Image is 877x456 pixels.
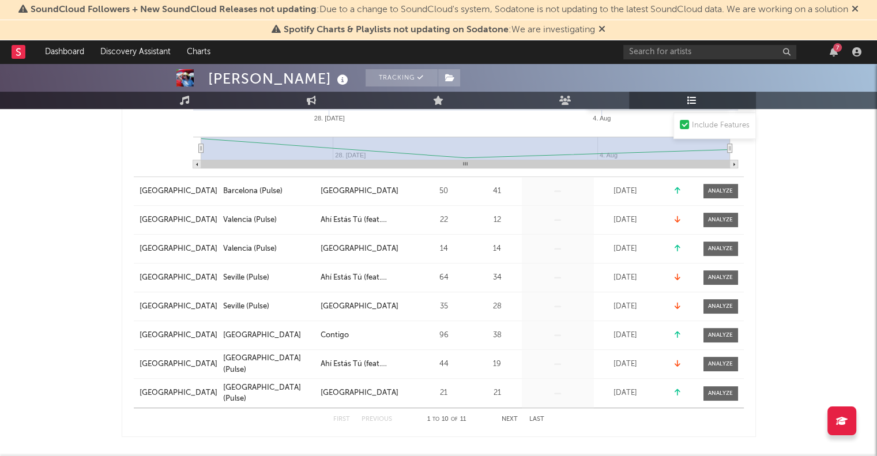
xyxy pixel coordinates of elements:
div: 28 [476,301,519,312]
div: 44 [418,359,470,370]
a: [GEOGRAPHIC_DATA] [140,243,217,255]
div: [GEOGRAPHIC_DATA] [321,243,398,255]
div: 14 [476,243,519,255]
a: [GEOGRAPHIC_DATA] [321,186,412,197]
div: 22 [418,214,470,226]
div: Seville (Pulse) [223,272,269,284]
a: [GEOGRAPHIC_DATA] [223,330,315,341]
a: Dashboard [37,40,92,63]
div: 41 [476,186,519,197]
button: Last [529,416,544,423]
button: Tracking [366,69,438,86]
div: 34 [476,272,519,284]
a: [GEOGRAPHIC_DATA] [321,301,412,312]
a: [GEOGRAPHIC_DATA] [140,359,217,370]
a: [GEOGRAPHIC_DATA] (Pulse) [223,382,315,405]
div: Valencia (Pulse) [223,243,277,255]
a: Seville (Pulse) [223,272,315,284]
div: 14 [418,243,470,255]
span: Dismiss [852,5,859,14]
div: 50 [418,186,470,197]
button: First [333,416,350,423]
a: [GEOGRAPHIC_DATA] [140,186,217,197]
a: Barcelona (Pulse) [223,186,315,197]
div: 1 10 11 [415,413,479,427]
span: to [432,417,439,422]
div: [GEOGRAPHIC_DATA] [321,387,398,399]
div: [GEOGRAPHIC_DATA] [223,330,301,341]
a: [GEOGRAPHIC_DATA] [321,243,412,255]
div: 64 [418,272,470,284]
input: Search for artists [623,45,796,59]
div: 96 [418,330,470,341]
div: 35 [418,301,470,312]
a: Discovery Assistant [92,40,179,63]
button: 7 [830,47,838,56]
div: [GEOGRAPHIC_DATA] [321,186,398,197]
a: [GEOGRAPHIC_DATA] (Pulse) [223,353,315,375]
a: Ahí Estás Tú (feat. [PERSON_NAME]) [321,359,412,370]
text: 28. [DATE] [314,115,344,122]
a: Valencia (Pulse) [223,243,315,255]
div: [DATE] [597,359,654,370]
div: [DATE] [597,330,654,341]
div: Barcelona (Pulse) [223,186,283,197]
span: Dismiss [599,25,605,35]
div: Valencia (Pulse) [223,214,277,226]
div: [DATE] [597,301,654,312]
span: : Due to a change to SoundCloud's system, Sodatone is not updating to the latest SoundCloud data.... [31,5,848,14]
div: [DATE] [597,243,654,255]
div: [DATE] [597,186,654,197]
div: [DATE] [597,387,654,399]
div: 7 [833,43,842,52]
div: Seville (Pulse) [223,301,269,312]
a: Ahí Estás Tú (feat. [PERSON_NAME]) [321,214,412,226]
span: Spotify Charts & Playlists not updating on Sodatone [284,25,509,35]
a: [GEOGRAPHIC_DATA] [140,301,217,312]
a: Charts [179,40,219,63]
div: Include Features [692,119,750,133]
a: [GEOGRAPHIC_DATA] [140,272,217,284]
a: [GEOGRAPHIC_DATA] [140,330,217,341]
a: Contigo [321,330,412,341]
a: [GEOGRAPHIC_DATA] [140,387,217,399]
div: [DATE] [597,214,654,226]
a: Seville (Pulse) [223,301,315,312]
span: of [451,417,458,422]
div: 19 [476,359,519,370]
div: [PERSON_NAME] [208,69,351,88]
div: 21 [418,387,470,399]
a: [GEOGRAPHIC_DATA] [140,214,217,226]
text: 4. Aug [593,115,611,122]
button: Next [502,416,518,423]
div: 38 [476,330,519,341]
button: Previous [362,416,392,423]
span: SoundCloud Followers + New SoundCloud Releases not updating [31,5,317,14]
div: [DATE] [597,272,654,284]
a: Ahí Estás Tú (feat. [PERSON_NAME]) [321,272,412,284]
span: : We are investigating [284,25,595,35]
div: Contigo [321,330,349,341]
a: [GEOGRAPHIC_DATA] [321,387,412,399]
a: Valencia (Pulse) [223,214,315,226]
div: 12 [476,214,519,226]
div: 21 [476,387,519,399]
div: [GEOGRAPHIC_DATA] [321,301,398,312]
